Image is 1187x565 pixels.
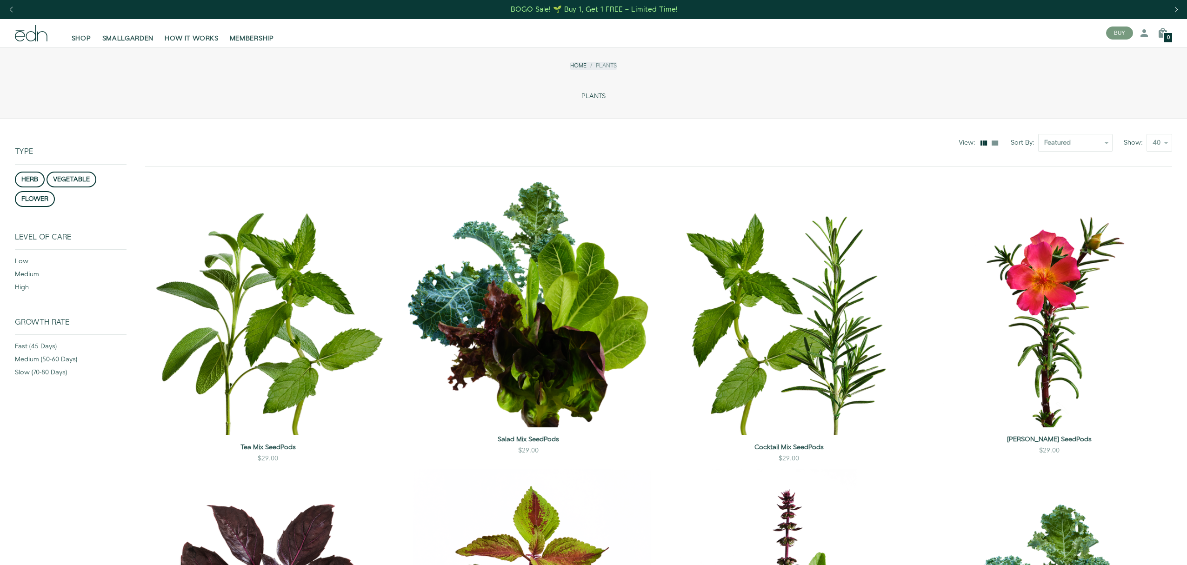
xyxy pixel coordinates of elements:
img: Tea Mix SeedPods [145,182,391,435]
span: HOW IT WORKS [165,34,218,43]
span: SHOP [72,34,91,43]
div: fast (45 days) [15,342,127,355]
div: low [15,257,127,270]
span: SMALLGARDEN [102,34,154,43]
div: slow (70-80 days) [15,368,127,381]
div: $29.00 [258,454,278,463]
a: Tea Mix SeedPods [145,443,391,452]
div: $29.00 [518,446,539,455]
div: Type [15,119,127,164]
a: MEMBERSHIP [224,23,280,43]
a: SHOP [66,23,97,43]
div: Level of Care [15,233,127,249]
a: BOGO Sale! 🌱 Buy 1, Get 1 FREE – Limited Time! [510,2,679,17]
button: herb [15,172,45,187]
li: Plants [587,62,617,70]
div: medium (50-60 days) [15,355,127,368]
a: Home [570,62,587,70]
a: [PERSON_NAME] SeedPods [927,435,1172,444]
button: flower [15,191,55,207]
button: BUY [1106,27,1133,40]
button: vegetable [47,172,96,187]
div: $29.00 [1039,446,1060,455]
a: Cocktail Mix SeedPods [666,443,912,452]
span: PLANTS [581,93,606,100]
div: $29.00 [779,454,799,463]
a: SMALLGARDEN [97,23,160,43]
div: high [15,283,127,296]
div: Growth Rate [15,318,127,334]
div: BOGO Sale! 🌱 Buy 1, Get 1 FREE – Limited Time! [511,5,678,14]
img: Salad Mix SeedPods [406,182,651,427]
label: Sort By: [1011,138,1038,147]
img: Moss Rose SeedPods [927,182,1172,427]
span: 0 [1167,35,1170,40]
label: Show: [1124,138,1147,147]
div: medium [15,270,127,283]
div: View: [959,138,979,147]
a: HOW IT WORKS [159,23,224,43]
nav: breadcrumbs [570,62,617,70]
span: MEMBERSHIP [230,34,274,43]
a: Salad Mix SeedPods [406,435,651,444]
img: Cocktail Mix SeedPods [666,182,912,435]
